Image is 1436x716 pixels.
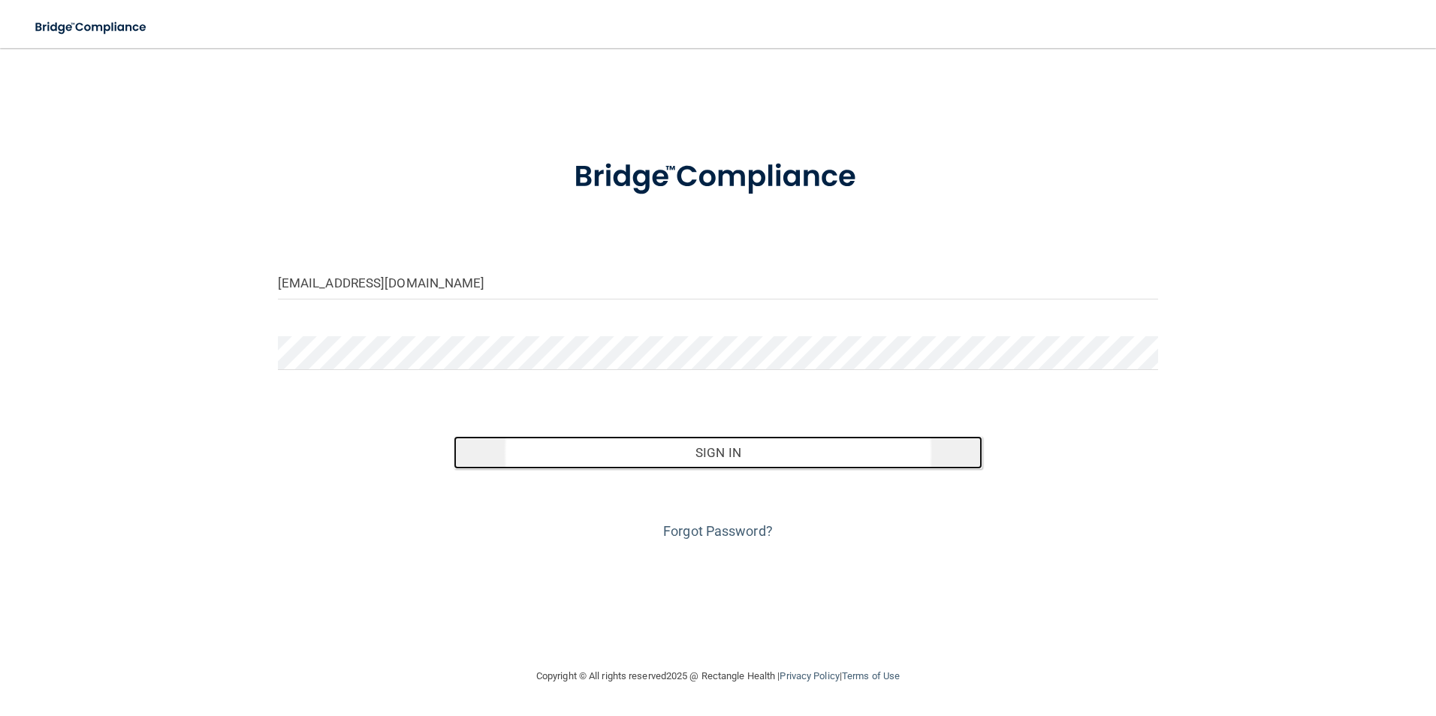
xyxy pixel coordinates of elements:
a: Terms of Use [842,670,900,681]
img: bridge_compliance_login_screen.278c3ca4.svg [23,12,161,43]
a: Privacy Policy [780,670,839,681]
button: Sign In [454,436,982,469]
div: Copyright © All rights reserved 2025 @ Rectangle Health | | [444,652,992,700]
input: Email [278,266,1159,299]
img: bridge_compliance_login_screen.278c3ca4.svg [543,138,893,216]
a: Forgot Password? [663,523,773,539]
